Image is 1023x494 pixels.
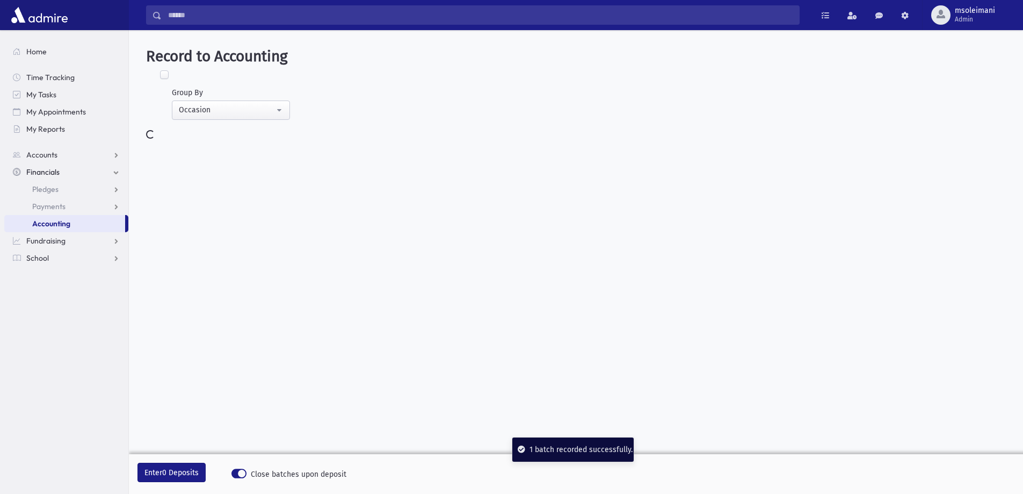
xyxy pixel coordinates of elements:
[955,15,995,24] span: Admin
[172,101,290,120] button: Occasion
[162,468,199,477] span: 0 Deposits
[146,47,288,65] span: Record to Accounting
[26,90,56,99] span: My Tasks
[251,469,346,480] span: Close batches upon deposit
[4,249,128,267] a: School
[26,167,60,177] span: Financials
[4,181,128,198] a: Pledges
[4,146,128,163] a: Accounts
[955,6,995,15] span: msoleimani
[4,215,125,232] a: Accounting
[32,202,66,211] span: Payments
[26,253,49,263] span: School
[4,103,128,120] a: My Appointments
[4,86,128,103] a: My Tasks
[32,219,70,228] span: Accounting
[26,236,66,246] span: Fundraising
[32,184,59,194] span: Pledges
[525,444,633,455] div: 1 batch recorded successfully.
[4,198,128,215] a: Payments
[172,87,290,98] div: Group By
[26,47,47,56] span: Home
[26,150,57,160] span: Accounts
[137,463,206,482] button: Enter0 Deposits
[9,4,70,26] img: AdmirePro
[4,232,128,249] a: Fundraising
[26,124,65,134] span: My Reports
[4,163,128,181] a: Financials
[26,107,86,117] span: My Appointments
[4,69,128,86] a: Time Tracking
[162,5,799,25] input: Search
[26,73,75,82] span: Time Tracking
[179,104,274,116] div: Occasion
[4,120,128,138] a: My Reports
[4,43,128,60] a: Home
